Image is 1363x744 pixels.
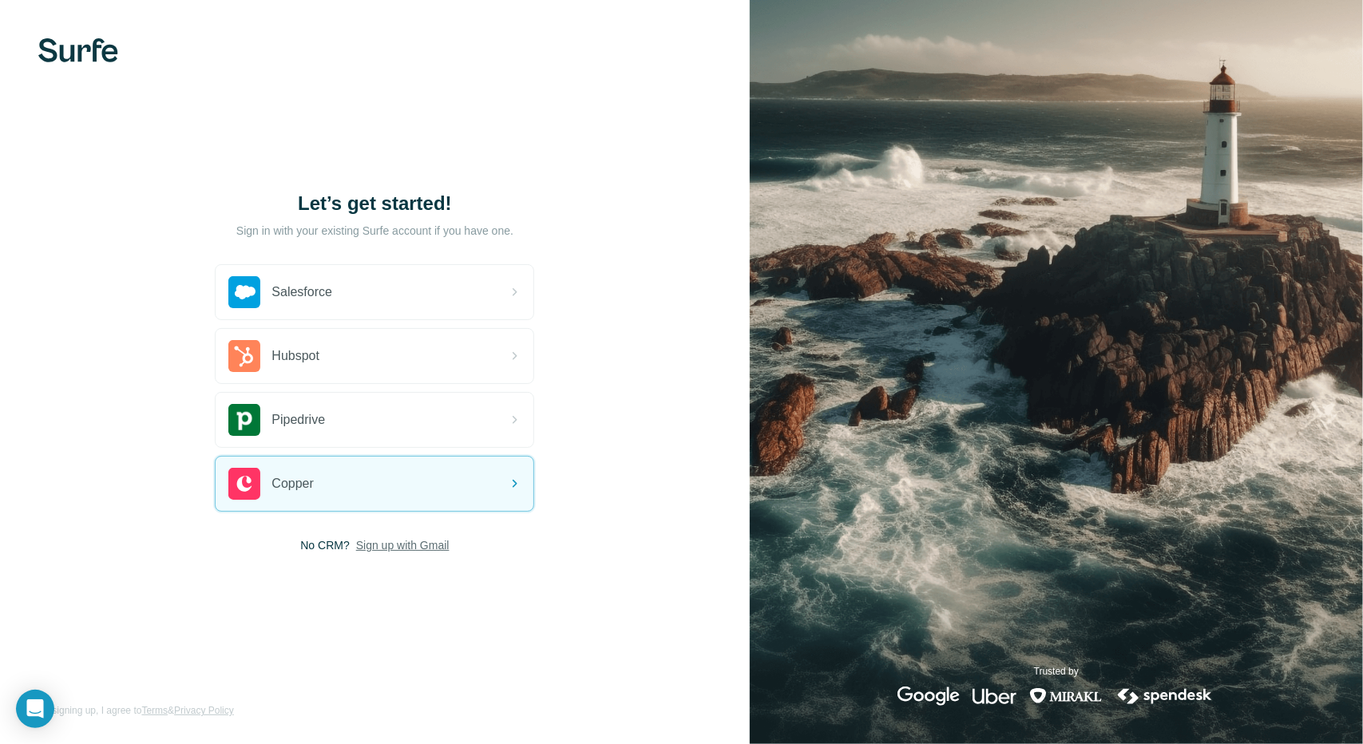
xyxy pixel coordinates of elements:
[271,474,313,493] span: Copper
[973,687,1016,706] img: uber's logo
[215,191,534,216] h1: Let’s get started!
[271,283,332,302] span: Salesforce
[228,276,260,308] img: salesforce's logo
[228,340,260,372] img: hubspot's logo
[236,223,513,239] p: Sign in with your existing Surfe account if you have one.
[141,705,168,716] a: Terms
[174,705,234,716] a: Privacy Policy
[1034,664,1079,679] p: Trusted by
[228,404,260,436] img: pipedrive's logo
[356,537,450,553] button: Sign up with Gmail
[271,346,319,366] span: Hubspot
[38,38,118,62] img: Surfe's logo
[1029,687,1103,706] img: mirakl's logo
[1115,687,1214,706] img: spendesk's logo
[300,537,349,553] span: No CRM?
[38,703,234,718] span: By signing up, I agree to &
[16,690,54,728] div: Ouvrir le Messenger Intercom
[228,468,260,500] img: copper's logo
[897,687,960,706] img: google's logo
[271,410,325,429] span: Pipedrive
